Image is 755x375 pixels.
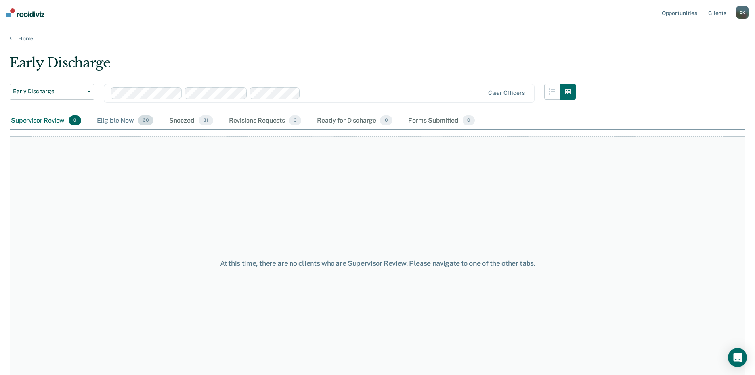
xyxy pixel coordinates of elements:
span: 0 [69,115,81,126]
div: Supervisor Review0 [10,112,83,130]
div: Early Discharge [10,55,576,77]
span: 0 [289,115,301,126]
button: Early Discharge [10,84,94,100]
span: 0 [380,115,392,126]
div: Open Intercom Messenger [728,348,747,367]
span: 0 [463,115,475,126]
div: At this time, there are no clients who are Supervisor Review. Please navigate to one of the other... [194,259,562,268]
div: Snoozed31 [168,112,215,130]
img: Recidiviz [6,8,44,17]
a: Home [10,35,745,42]
span: 60 [138,115,153,126]
div: Eligible Now60 [96,112,155,130]
span: Early Discharge [13,88,84,95]
div: Clear officers [488,90,525,96]
span: 31 [199,115,213,126]
div: Forms Submitted0 [407,112,476,130]
div: C K [736,6,749,19]
div: Ready for Discharge0 [315,112,394,130]
button: CK [736,6,749,19]
div: Revisions Requests0 [227,112,303,130]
